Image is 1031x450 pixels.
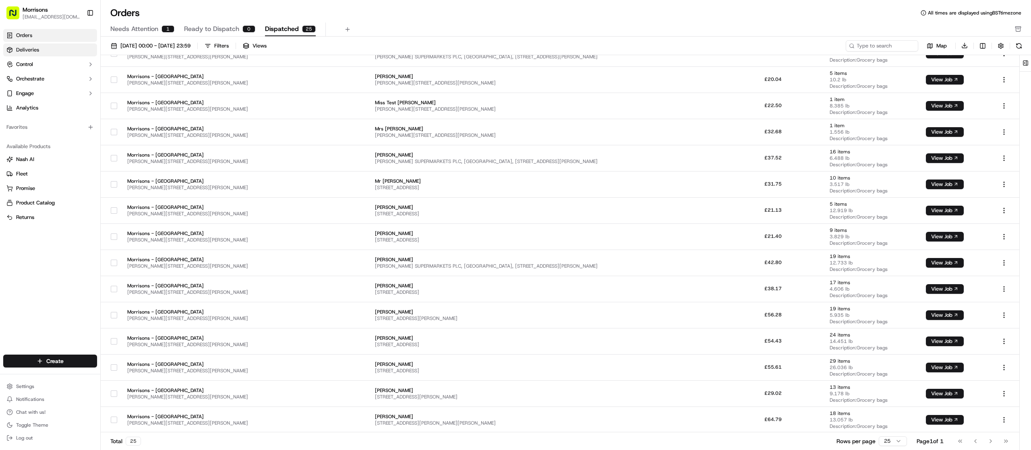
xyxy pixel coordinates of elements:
div: 1 [161,25,174,33]
button: Returns [3,211,97,224]
span: 19 items [830,253,913,260]
span: Morrisons - [GEOGRAPHIC_DATA] [127,152,296,158]
span: £31.75 [764,181,782,187]
span: Description: Grocery bags [830,161,913,168]
span: 10.2 lb [830,76,913,83]
button: Control [3,58,97,71]
span: 13 items [830,384,913,390]
span: [PERSON_NAME] [375,335,683,341]
span: £55.61 [764,364,782,370]
p: Welcome 👋 [8,33,147,45]
span: 5.935 lb [830,312,913,318]
a: Analytics [3,101,97,114]
span: [STREET_ADDRESS] [375,237,683,243]
div: 📗 [8,118,14,124]
span: Morrisons - [GEOGRAPHIC_DATA] [127,99,296,106]
button: Orchestrate [3,72,97,85]
button: Product Catalog [3,196,97,209]
span: Morrisons - [GEOGRAPHIC_DATA] [127,413,296,420]
span: [PERSON_NAME] [375,309,683,315]
span: 8.385 lb [830,103,913,109]
span: 17 items [830,279,913,286]
button: Create [3,355,97,367]
span: [STREET_ADDRESS] [375,184,683,191]
a: View Job [926,390,964,397]
button: Toggle Theme [3,419,97,431]
button: View Job [926,336,964,346]
span: Toggle Theme [16,422,48,428]
span: [PERSON_NAME][STREET_ADDRESS][PERSON_NAME] [127,106,296,112]
a: View Job [926,338,964,345]
a: Deliveries [3,43,97,56]
button: [DATE] 00:00 - [DATE] 23:59 [107,40,194,52]
span: [EMAIL_ADDRESS][DOMAIN_NAME] [23,14,80,20]
span: [STREET_ADDRESS] [375,211,683,217]
span: All times are displayed using BST timezone [928,10,1021,16]
button: View Job [926,258,964,268]
span: Description: Grocery bags [830,109,913,116]
span: Description: Grocery bags [830,83,913,89]
span: £22.50 [764,102,782,109]
span: [PERSON_NAME][STREET_ADDRESS][PERSON_NAME] [375,132,683,138]
img: Nash [8,8,24,25]
span: Needs Attention [110,24,158,34]
div: 0 [242,25,255,33]
span: 12.919 lb [830,207,913,214]
span: 12.733 lb [830,260,913,266]
span: Deliveries [16,46,39,54]
button: View Job [926,127,964,137]
span: [STREET_ADDRESS][PERSON_NAME][PERSON_NAME] [375,420,683,426]
a: View Job [926,417,964,423]
a: View Job [926,181,964,188]
span: Analytics [16,104,38,111]
span: [STREET_ADDRESS] [375,367,683,374]
span: £56.28 [764,312,782,318]
button: Filters [201,40,232,52]
span: [PERSON_NAME] [375,204,683,211]
span: [PERSON_NAME] SUPERMARKETS PLC, [GEOGRAPHIC_DATA], [STREET_ADDRESS][PERSON_NAME] [375,263,683,269]
span: [PERSON_NAME] [375,230,683,237]
span: Description: Grocery bags [830,57,913,63]
span: Morrisons - [GEOGRAPHIC_DATA] [127,126,296,132]
span: 5 items [830,201,913,207]
div: 25 [302,25,316,33]
span: [PERSON_NAME][STREET_ADDRESS][PERSON_NAME] [127,420,296,426]
div: 25 [126,437,141,446]
span: [DATE] 00:00 - [DATE] 23:59 [120,42,190,50]
button: View Job [926,415,964,425]
span: 3.829 lb [830,233,913,240]
span: Map [936,42,947,50]
button: Settings [3,381,97,392]
button: Engage [3,87,97,100]
span: 3.517 lb [830,181,913,188]
span: Morrisons - [GEOGRAPHIC_DATA] [127,335,296,341]
span: Mr [PERSON_NAME] [375,178,683,184]
span: [STREET_ADDRESS] [375,341,683,348]
a: View Job [926,155,964,161]
span: Product Catalog [16,199,55,206]
span: Orders [16,32,32,39]
a: 📗Knowledge Base [5,114,65,128]
span: [PERSON_NAME] [375,413,683,420]
span: 1 item [830,122,913,129]
a: View Job [926,260,964,266]
a: View Job [926,50,964,57]
button: View Job [926,363,964,372]
span: [PERSON_NAME][STREET_ADDRESS][PERSON_NAME] [127,367,296,374]
span: 10 items [830,175,913,181]
a: View Job [926,364,964,371]
span: Dispatched [265,24,299,34]
div: 💻 [68,118,75,124]
button: Fleet [3,167,97,180]
span: Create [46,357,64,365]
span: Returns [16,214,34,221]
a: Orders [3,29,97,42]
span: Morrisons - [GEOGRAPHIC_DATA] [127,361,296,367]
span: Pylon [80,137,97,143]
span: 13.057 lb [830,417,913,423]
span: Views [253,42,267,50]
span: £64.79 [764,416,782,423]
span: [PERSON_NAME] [375,256,683,263]
a: View Job [926,103,964,109]
span: [PERSON_NAME] SUPERMARKETS PLC, [GEOGRAPHIC_DATA], [STREET_ADDRESS][PERSON_NAME] [375,158,683,165]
